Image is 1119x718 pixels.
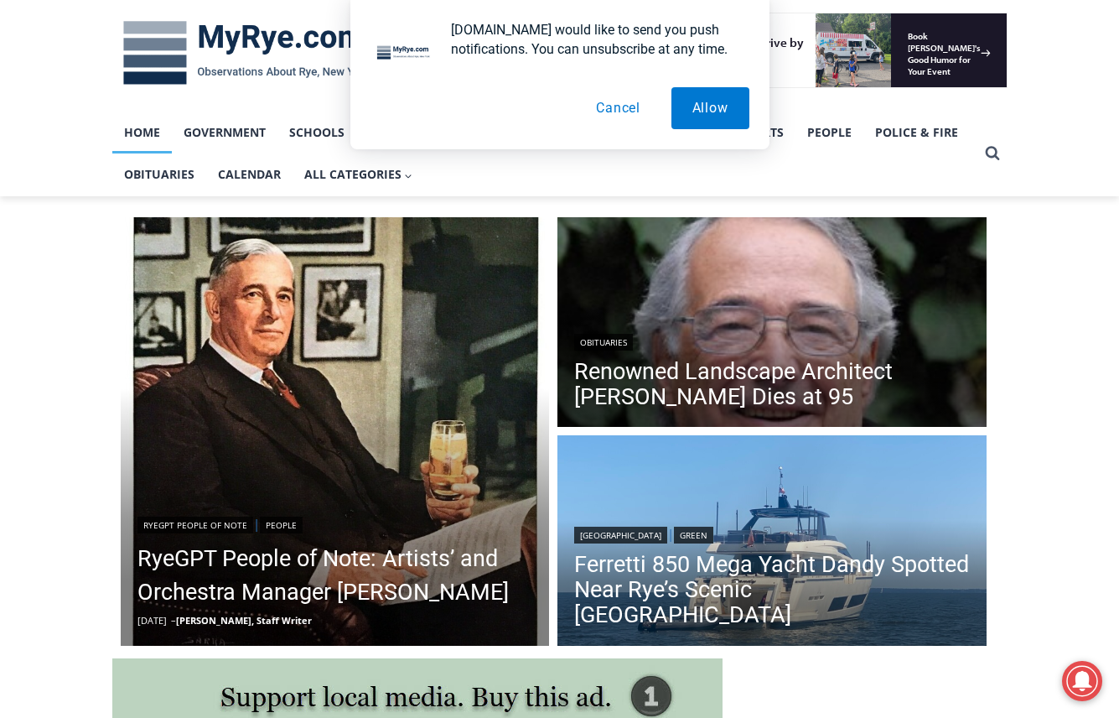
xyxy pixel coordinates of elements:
div: Book [PERSON_NAME]'s Good Humor for Your Drive by Birthday [110,22,414,54]
img: (PHOTO: Lord Calvert Whiskey ad, featuring Arthur Judson, 1946. Public Domain.) [121,217,550,647]
a: [GEOGRAPHIC_DATA] [574,527,667,544]
div: "[PERSON_NAME] and I covered the [DATE] Parade, which was a really eye opening experience as I ha... [423,1,792,163]
a: Read More Renowned Landscape Architect Peter Rolland Dies at 95 [557,217,987,432]
a: Calendar [206,153,293,195]
img: s_800_d653096d-cda9-4b24-94f4-9ae0c7afa054.jpeg [406,1,506,76]
a: Obituaries [112,153,206,195]
a: Renowned Landscape Architect [PERSON_NAME] Dies at 95 [574,359,970,409]
img: (PHOTO: The 85' foot luxury yacht Dandy was parked just off Rye on Friday, August 8, 2025.) [557,435,987,650]
img: Obituary - Peter George Rolland [557,217,987,432]
button: View Search Form [977,138,1008,169]
button: Child menu of All Categories [293,153,425,195]
span: Open Tues. - Sun. [PHONE_NUMBER] [5,173,164,237]
a: Read More RyeGPT People of Note: Artists’ and Orchestra Manager Arthur Judson [121,217,550,647]
a: Ferretti 850 Mega Yacht Dandy Spotted Near Rye’s Scenic [GEOGRAPHIC_DATA] [574,552,970,627]
time: [DATE] [137,614,167,627]
a: Book [PERSON_NAME]'s Good Humor for Your Event [498,5,605,76]
nav: Primary Navigation [112,112,977,196]
h4: Book [PERSON_NAME]'s Good Humor for Your Event [510,18,583,65]
a: Obituaries [574,334,633,351]
div: "the precise, almost orchestrated movements of cutting and assembling sushi and [PERSON_NAME] mak... [173,105,246,200]
div: | [574,523,970,544]
div: | [137,513,533,533]
a: [PERSON_NAME], Staff Writer [176,614,312,627]
img: notification icon [370,20,438,87]
a: RyeGPT People of Note [137,517,253,533]
div: [DOMAIN_NAME] would like to send you push notifications. You can unsubscribe at any time. [438,20,749,59]
a: RyeGPT People of Note: Artists’ and Orchestra Manager [PERSON_NAME] [137,542,533,609]
button: Allow [671,87,749,129]
span: – [171,614,176,627]
a: Read More Ferretti 850 Mega Yacht Dandy Spotted Near Rye’s Scenic Parsonage Point [557,435,987,650]
button: Cancel [575,87,661,129]
span: Intern @ [DOMAIN_NAME] [438,167,777,205]
a: Open Tues. - Sun. [PHONE_NUMBER] [1,169,168,209]
a: Green [674,527,713,544]
a: People [260,517,303,533]
a: Intern @ [DOMAIN_NAME] [403,163,812,209]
